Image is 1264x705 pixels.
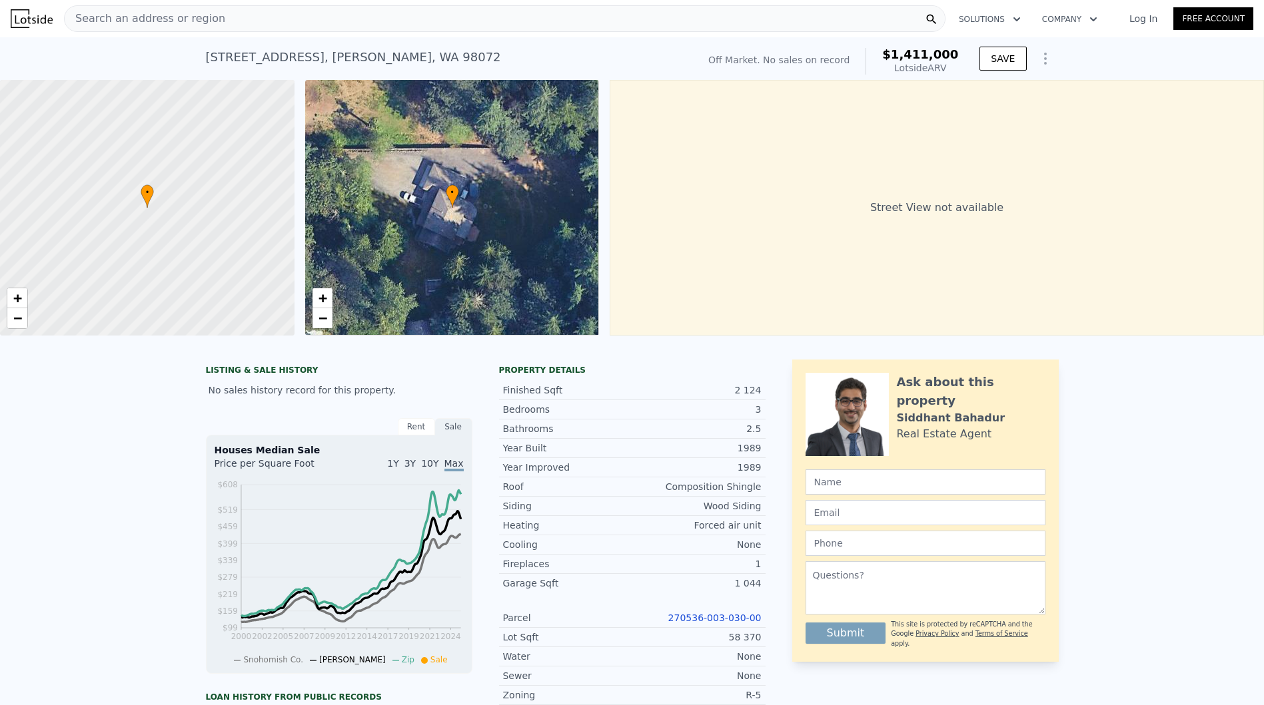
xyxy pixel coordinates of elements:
[215,443,464,457] div: Houses Median Sale
[1113,12,1173,25] a: Log In
[503,577,632,590] div: Garage Sqft
[632,650,762,663] div: None
[318,310,326,326] span: −
[610,80,1264,336] div: Street View not available
[13,310,22,326] span: −
[319,655,386,664] span: [PERSON_NAME]
[503,499,632,513] div: Siding
[503,611,632,624] div: Parcel
[217,573,238,582] tspan: $279
[632,688,762,702] div: R-5
[503,650,632,663] div: Water
[499,365,766,375] div: Property details
[141,186,154,198] span: •
[1173,7,1253,30] a: Free Account
[632,519,762,532] div: Forced air unit
[632,441,762,455] div: 1989
[806,622,886,644] button: Submit
[503,383,632,397] div: Finished Sqft
[217,539,238,549] tspan: $399
[632,669,762,682] div: None
[503,422,632,435] div: Bathrooms
[430,655,448,664] span: Sale
[979,47,1026,71] button: SAVE
[882,47,958,61] span: $1,411,000
[446,184,459,208] div: •
[444,458,464,471] span: Max
[503,519,632,532] div: Heating
[313,288,332,308] a: Zoom in
[294,632,315,641] tspan: 2007
[206,692,472,702] div: Loan history from public records
[336,632,356,641] tspan: 2012
[315,632,335,641] tspan: 2009
[806,531,1045,556] input: Phone
[1032,45,1059,72] button: Show Options
[446,186,459,198] span: •
[223,624,238,633] tspan: $99
[632,538,762,551] div: None
[217,505,238,515] tspan: $519
[421,458,438,469] span: 10Y
[503,480,632,493] div: Roof
[318,290,326,306] span: +
[13,290,22,306] span: +
[356,632,377,641] tspan: 2014
[503,630,632,644] div: Lot Sqft
[217,606,238,616] tspan: $159
[897,410,1005,426] div: Siddhant Bahadur
[632,480,762,493] div: Composition Shingle
[435,418,472,435] div: Sale
[440,632,461,641] tspan: 2024
[503,669,632,682] div: Sewer
[1031,7,1108,31] button: Company
[503,557,632,571] div: Fireplaces
[882,61,958,75] div: Lotside ARV
[897,426,992,442] div: Real Estate Agent
[206,378,472,402] div: No sales history record for this property.
[916,630,959,637] a: Privacy Policy
[387,458,398,469] span: 1Y
[806,469,1045,495] input: Name
[632,461,762,474] div: 1989
[398,418,435,435] div: Rent
[891,620,1045,648] div: This site is protected by reCAPTCHA and the Google and apply.
[632,403,762,416] div: 3
[217,480,238,489] tspan: $608
[708,53,850,67] div: Off Market. No sales on record
[11,9,53,28] img: Lotside
[217,590,238,599] tspan: $219
[632,422,762,435] div: 2.5
[632,499,762,513] div: Wood Siding
[402,655,414,664] span: Zip
[206,365,472,378] div: LISTING & SALE HISTORY
[975,630,1028,637] a: Terms of Service
[806,500,1045,525] input: Email
[7,308,27,328] a: Zoom out
[668,612,762,623] a: 270536-003-030-00
[217,522,238,531] tspan: $459
[503,461,632,474] div: Year Improved
[503,538,632,551] div: Cooling
[632,630,762,644] div: 58 370
[217,556,238,565] tspan: $339
[404,458,416,469] span: 3Y
[215,457,339,478] div: Price per Square Foot
[632,577,762,590] div: 1 044
[948,7,1031,31] button: Solutions
[231,632,251,641] tspan: 2000
[273,632,293,641] tspan: 2005
[65,11,225,27] span: Search an address or region
[7,288,27,308] a: Zoom in
[378,632,398,641] tspan: 2017
[206,48,501,67] div: [STREET_ADDRESS] , [PERSON_NAME] , WA 98072
[252,632,273,641] tspan: 2002
[420,632,440,641] tspan: 2021
[313,308,332,328] a: Zoom out
[398,632,419,641] tspan: 2019
[503,688,632,702] div: Zoning
[897,373,1045,410] div: Ask about this property
[632,557,762,571] div: 1
[503,441,632,455] div: Year Built
[503,403,632,416] div: Bedrooms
